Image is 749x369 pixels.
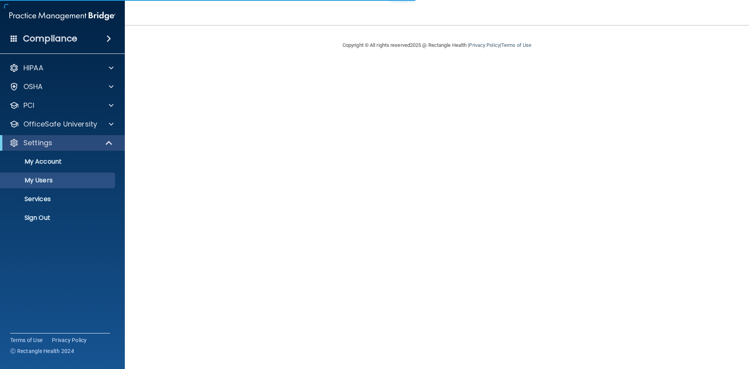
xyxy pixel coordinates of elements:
[501,42,531,48] a: Terms of Use
[5,176,112,184] p: My Users
[23,82,43,91] p: OSHA
[10,347,74,355] span: Ⓒ Rectangle Health 2024
[23,63,43,73] p: HIPAA
[295,33,579,58] div: Copyright © All rights reserved 2025 @ Rectangle Health | |
[23,101,34,110] p: PCI
[5,158,112,166] p: My Account
[9,101,114,110] a: PCI
[23,33,77,44] h4: Compliance
[9,82,114,91] a: OSHA
[10,336,43,344] a: Terms of Use
[23,138,52,148] p: Settings
[23,119,97,129] p: OfficeSafe University
[9,63,114,73] a: HIPAA
[5,214,112,222] p: Sign Out
[9,138,113,148] a: Settings
[9,119,114,129] a: OfficeSafe University
[5,195,112,203] p: Services
[52,336,87,344] a: Privacy Policy
[469,42,500,48] a: Privacy Policy
[9,8,115,24] img: PMB logo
